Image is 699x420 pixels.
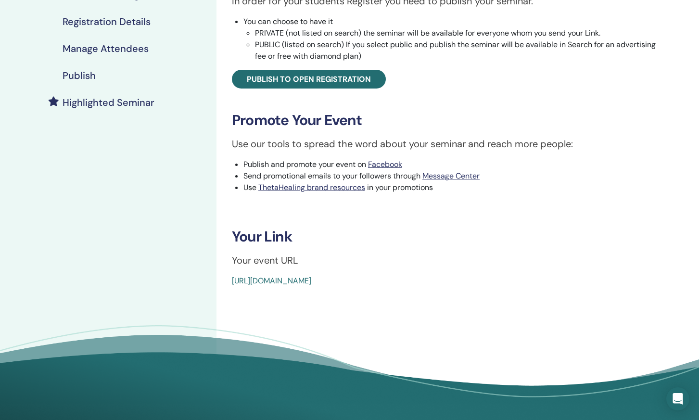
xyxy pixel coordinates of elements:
[232,228,667,245] h3: Your Link
[666,387,689,410] div: Open Intercom Messenger
[232,70,386,89] a: Publish to open registration
[63,97,154,108] h4: Highlighted Seminar
[63,16,151,27] h4: Registration Details
[232,253,667,267] p: Your event URL
[258,182,365,192] a: ThetaHealing brand resources
[255,39,667,62] li: PUBLIC (listed on search) If you select public and publish the seminar will be available in Searc...
[63,70,96,81] h4: Publish
[243,182,667,193] li: Use in your promotions
[63,43,149,54] h4: Manage Attendees
[368,159,402,169] a: Facebook
[232,137,667,151] p: Use our tools to spread the word about your seminar and reach more people:
[247,74,371,84] span: Publish to open registration
[243,159,667,170] li: Publish and promote your event on
[243,16,667,62] li: You can choose to have it
[232,276,311,286] a: [URL][DOMAIN_NAME]
[232,112,667,129] h3: Promote Your Event
[422,171,480,181] a: Message Center
[243,170,667,182] li: Send promotional emails to your followers through
[255,27,667,39] li: PRIVATE (not listed on search) the seminar will be available for everyone whom you send your Link.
